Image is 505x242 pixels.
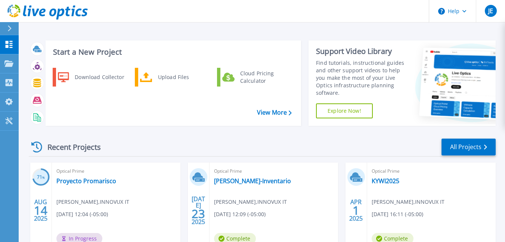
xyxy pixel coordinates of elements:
span: % [42,175,45,179]
span: [PERSON_NAME] , INNOVUX IT [56,198,129,206]
a: Upload Files [135,68,211,87]
span: [DATE] 12:04 (-05:00) [56,210,108,218]
span: [PERSON_NAME] , INNOVUX IT [214,198,287,206]
div: Find tutorials, instructional guides and other support videos to help you make the most of your L... [316,59,409,97]
div: APR 2025 [349,197,363,224]
a: Download Collector [53,68,129,87]
span: 14 [34,207,47,214]
span: 1 [353,207,359,214]
span: [DATE] 12:09 (-05:00) [214,210,266,218]
div: [DATE] 2025 [191,197,205,224]
h3: 71 [32,173,50,182]
div: AUG 2025 [34,197,48,224]
a: Explore Now! [316,103,373,118]
a: All Projects [442,139,496,155]
div: Cloud Pricing Calculator [236,70,292,85]
span: Optical Prime [56,167,176,175]
a: Proyecto Promarisco [56,177,116,185]
div: Upload Files [154,70,210,85]
div: Recent Projects [29,138,111,156]
span: [PERSON_NAME] , INNOVUX IT [372,198,444,206]
a: [PERSON_NAME]-Inventario [214,177,291,185]
h3: Start a New Project [53,48,291,56]
a: KYWI2025 [372,177,399,185]
span: JE [488,8,493,14]
span: 23 [192,211,205,217]
a: View More [257,109,292,116]
span: Optical Prime [372,167,491,175]
div: Download Collector [71,70,127,85]
div: Support Video Library [316,46,409,56]
span: [DATE] 16:11 (-05:00) [372,210,423,218]
span: Optical Prime [214,167,334,175]
a: Cloud Pricing Calculator [217,68,294,87]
